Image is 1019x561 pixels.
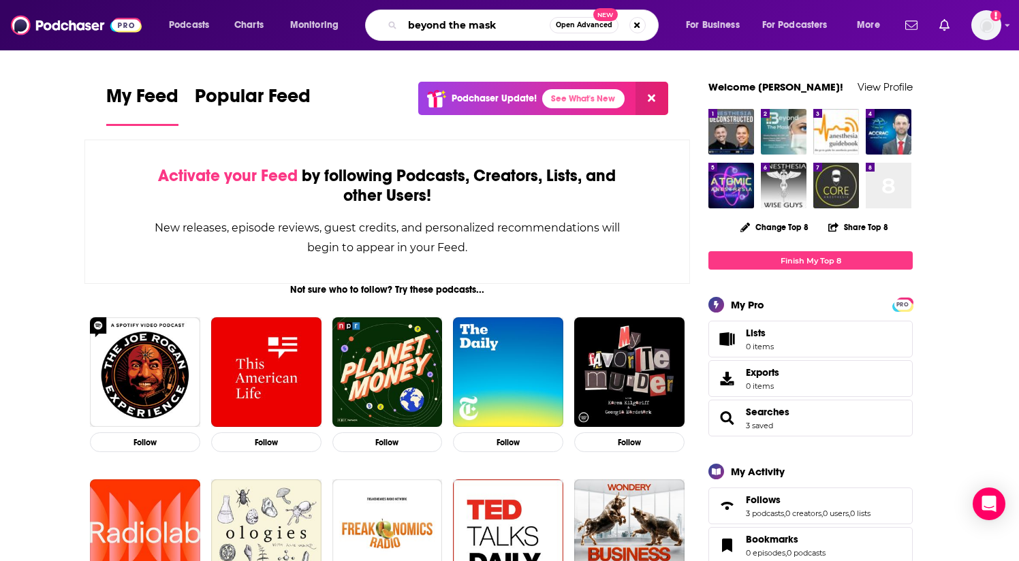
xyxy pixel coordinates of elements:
span: More [857,16,880,35]
span: Lists [746,327,766,339]
img: Anesthesia and Critical Care Reviews and Commentary (ACCRAC) Podcast [866,109,911,155]
a: 0 podcasts [787,548,826,558]
a: Charts [225,14,272,36]
a: Finish My Top 8 [708,251,913,270]
img: Anesthesia Deconstructed: Moving Anesthesia Forward [708,109,754,155]
button: open menu [847,14,897,36]
img: Atomic Anesthesia [708,163,754,208]
button: Follow [332,432,443,452]
span: My Feed [106,84,178,116]
img: The Daily [453,317,563,428]
button: Share Top 8 [828,214,889,240]
a: Welcome [PERSON_NAME]! [708,80,843,93]
span: Activate your Feed [158,165,298,186]
span: Podcasts [169,16,209,35]
span: , [821,509,823,518]
span: Searches [708,400,913,436]
span: Charts [234,16,264,35]
a: 0 episodes [746,548,785,558]
div: Open Intercom Messenger [973,487,1005,520]
a: Bookmarks [713,536,740,555]
span: Exports [746,366,779,379]
span: , [784,509,785,518]
a: Follows [746,494,871,506]
a: 3 saved [746,421,773,430]
a: Show notifications dropdown [934,14,955,37]
a: 0 creators [785,509,821,518]
div: Not sure who to follow? Try these podcasts... [84,284,690,295]
img: User Profile [971,10,1001,40]
a: Show notifications dropdown [900,14,923,37]
span: New [593,8,618,21]
span: Follows [746,494,781,506]
a: 0 users [823,509,849,518]
div: New releases, episode reviews, guest credits, and personalized recommendations will begin to appe... [153,218,621,257]
a: Exports [708,360,913,397]
button: Follow [90,432,200,452]
button: Change Top 8 [732,219,817,236]
img: The Joe Rogan Experience [90,317,200,428]
span: For Podcasters [762,16,828,35]
a: 3 podcasts [746,509,784,518]
a: Searches [746,406,789,418]
a: View Profile [858,80,913,93]
a: See What's New [542,89,625,108]
button: open menu [753,14,847,36]
a: My Feed [106,84,178,126]
button: open menu [676,14,757,36]
a: Follows [713,496,740,515]
img: My Favorite Murder with Karen Kilgariff and Georgia Hardstark [574,317,685,428]
span: Open Advanced [556,22,612,29]
span: Bookmarks [746,533,798,545]
a: Lists [708,321,913,357]
button: Open AdvancedNew [550,17,618,33]
div: My Pro [731,298,764,311]
span: Monitoring [290,16,339,35]
div: Search podcasts, credits, & more... [378,10,672,41]
button: Follow [453,432,563,452]
button: open menu [281,14,356,36]
span: , [849,509,850,518]
img: Core Anesthesia [813,163,859,208]
a: Searches [713,408,740,428]
button: Follow [211,432,322,452]
button: Follow [574,432,685,452]
div: My Activity [731,465,785,478]
p: Podchaser Update! [452,93,537,104]
img: Beyond The Mask: Innovation & Opportunities For CRNAs [761,109,806,155]
img: Planet Money [332,317,443,428]
img: This American Life [211,317,322,428]
span: PRO [894,300,911,310]
span: Lists [713,330,740,349]
span: For Business [686,16,740,35]
a: Bookmarks [746,533,826,545]
span: 0 items [746,342,774,351]
span: Follows [708,487,913,524]
a: 0 lists [850,509,871,518]
a: Popular Feed [195,84,311,126]
span: Logged in as JPodGuide [971,10,1001,40]
svg: Add a profile image [990,10,1001,21]
img: Anesthesia Wise Guys [761,163,806,208]
a: PRO [894,299,911,309]
span: Popular Feed [195,84,311,116]
img: Anesthesia Guidebook [813,109,859,155]
span: 0 items [746,381,779,391]
img: Podchaser - Follow, Share and Rate Podcasts [11,12,142,38]
button: open menu [159,14,227,36]
input: Search podcasts, credits, & more... [403,14,550,36]
span: Lists [746,327,774,339]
